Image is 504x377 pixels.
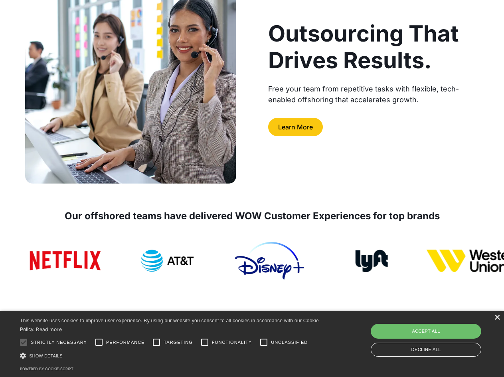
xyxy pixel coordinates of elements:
span: This website uses cookies to improve user experience. By using our website you consent to all coo... [20,318,319,333]
a: Powered by cookie-script [20,367,73,371]
span: Targeting [164,339,192,346]
a: Read more [36,326,62,332]
div: Our offshored teams have delivered WOW Customer Experiences for top brands [25,209,479,223]
span: Show details [29,353,63,358]
span: Performance [106,339,145,346]
iframe: Chat Widget [464,339,504,377]
div: Decline all [371,343,481,357]
div: Show details [20,351,322,360]
div: Accept all [371,324,481,338]
div: Close [494,315,500,321]
h1: Outsourcing That Drives Results. [268,20,479,74]
span: Functionality [212,339,252,346]
img: ATT Logo [140,248,195,273]
span: Strictly necessary [31,339,87,346]
span: Unclassified [271,339,308,346]
img: LYFT Logo [355,250,388,272]
a: Learn More [268,118,323,136]
img: Disney+ Logo [235,242,304,280]
div: Free your team from repetitive tasks with flexible, tech-enabled offshoring that accelerates growth. [268,83,479,105]
img: Netflix Logo [28,248,103,273]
